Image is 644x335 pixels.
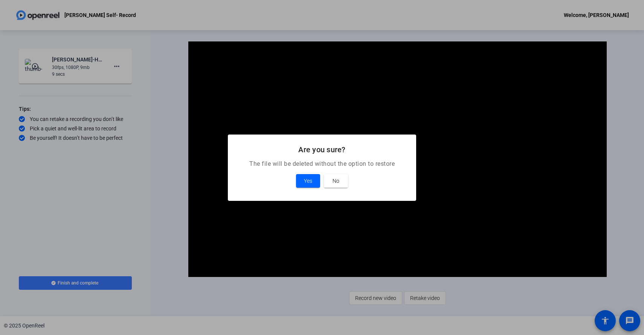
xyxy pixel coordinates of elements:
[237,144,407,156] h2: Are you sure?
[296,174,320,188] button: Yes
[333,176,339,185] span: No
[237,159,407,168] p: The file will be deleted without the option to restore
[324,174,348,188] button: No
[304,176,312,185] span: Yes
